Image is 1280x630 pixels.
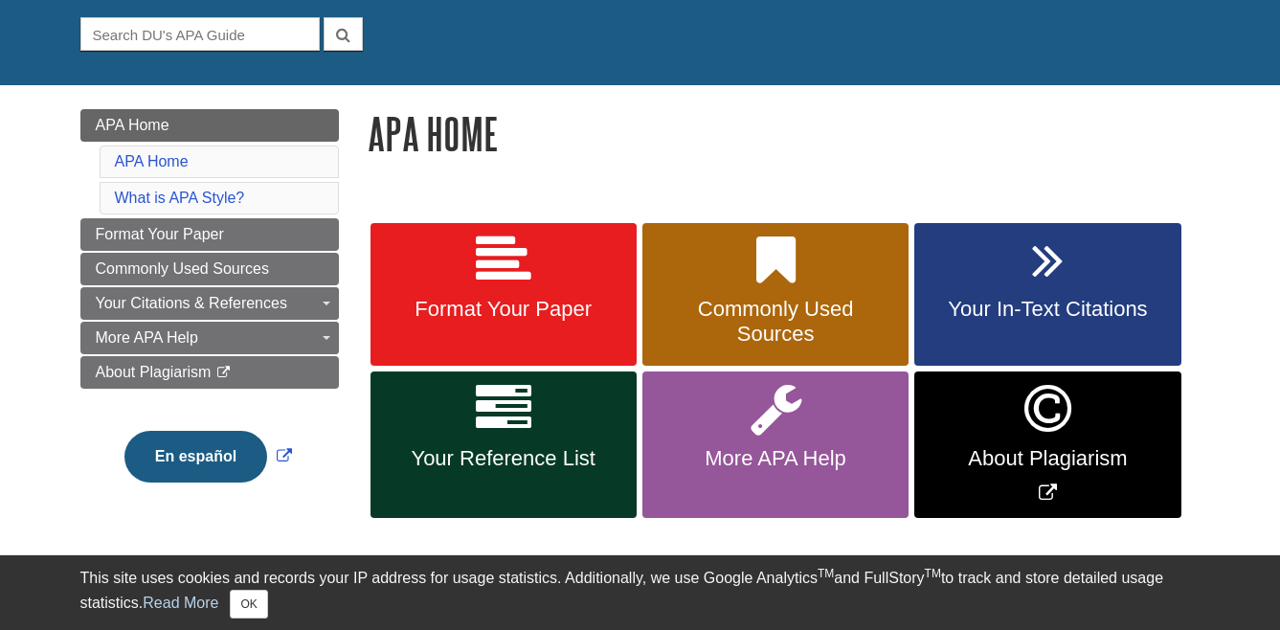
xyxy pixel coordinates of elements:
[96,329,198,346] span: More APA Help
[80,109,339,515] div: Guide Page Menu
[215,367,232,379] i: This link opens in a new window
[657,446,894,471] span: More APA Help
[385,446,622,471] span: Your Reference List
[80,17,320,51] input: Search DU's APA Guide
[96,117,169,133] span: APA Home
[96,260,269,277] span: Commonly Used Sources
[80,356,339,389] a: About Plagiarism
[371,223,637,367] a: Format Your Paper
[925,567,941,580] sup: TM
[143,595,218,611] a: Read More
[80,287,339,320] a: Your Citations & References
[914,371,1180,518] a: Link opens in new window
[115,190,245,206] a: What is APA Style?
[914,223,1180,367] a: Your In-Text Citations
[96,226,224,242] span: Format Your Paper
[818,567,834,580] sup: TM
[642,223,909,367] a: Commonly Used Sources
[80,218,339,251] a: Format Your Paper
[115,153,189,169] a: APA Home
[120,448,297,464] a: Link opens in new window
[371,371,637,518] a: Your Reference List
[385,297,622,322] span: Format Your Paper
[80,322,339,354] a: More APA Help
[929,297,1166,322] span: Your In-Text Citations
[642,371,909,518] a: More APA Help
[124,431,267,483] button: En español
[80,567,1201,619] div: This site uses cookies and records your IP address for usage statistics. Additionally, we use Goo...
[96,295,287,311] span: Your Citations & References
[96,364,212,380] span: About Plagiarism
[368,109,1201,158] h1: APA Home
[80,253,339,285] a: Commonly Used Sources
[230,590,267,619] button: Close
[80,109,339,142] a: APA Home
[657,297,894,347] span: Commonly Used Sources
[929,446,1166,471] span: About Plagiarism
